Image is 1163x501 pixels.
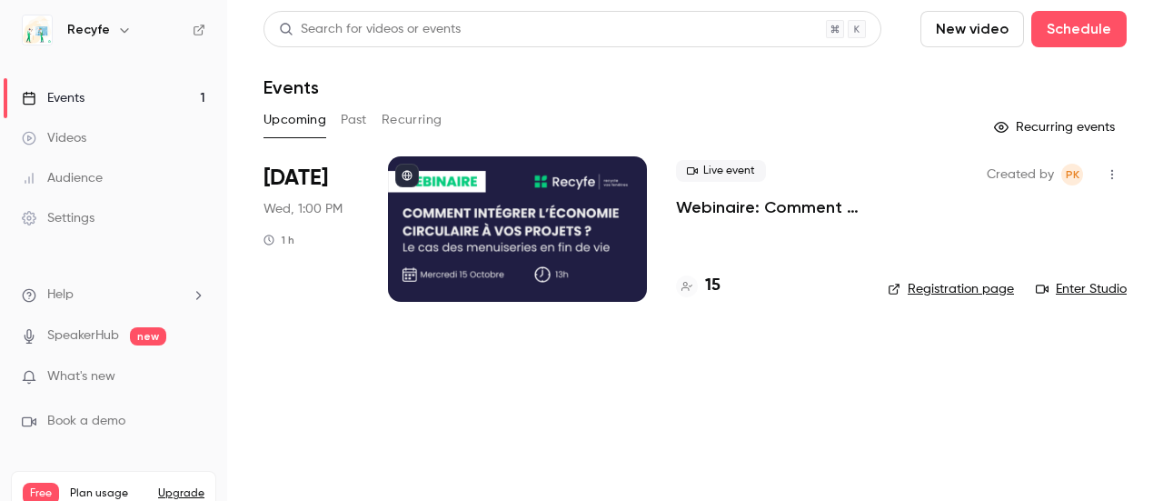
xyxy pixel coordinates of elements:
a: 15 [676,274,721,298]
span: Created by [987,164,1054,185]
a: Webinaire: Comment intégrer l'économie circulaire dans vos projets ? [676,196,859,218]
span: PK [1066,164,1079,185]
button: Recurring events [986,113,1127,142]
button: Upgrade [158,486,204,501]
img: Recyfe [23,15,52,45]
span: Book a demo [47,412,125,431]
span: Help [47,286,74,305]
div: 1 h [263,233,294,247]
button: Schedule [1031,11,1127,47]
div: Events [22,89,84,107]
a: Registration page [888,280,1014,298]
div: Videos [22,129,86,147]
div: Search for videos or events [279,20,461,39]
div: Settings [22,209,94,227]
span: new [130,327,166,346]
a: SpeakerHub [47,326,119,346]
span: What's new [47,367,115,386]
h4: 15 [705,274,721,298]
h6: Recyfe [67,21,110,39]
button: Recurring [382,105,442,135]
button: Past [341,105,367,135]
span: Pauline KATCHAVENDA [1061,164,1083,185]
button: New video [920,11,1024,47]
iframe: Noticeable Trigger [184,369,205,386]
a: Enter Studio [1036,280,1127,298]
div: Audience [22,169,103,187]
span: Wed, 1:00 PM [263,200,343,218]
span: [DATE] [263,164,328,193]
h1: Events [263,76,319,98]
div: Oct 15 Wed, 1:00 PM (Europe/Paris) [263,156,359,302]
button: Upcoming [263,105,326,135]
span: Live event [676,160,766,182]
li: help-dropdown-opener [22,286,205,305]
span: Plan usage [70,486,147,501]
